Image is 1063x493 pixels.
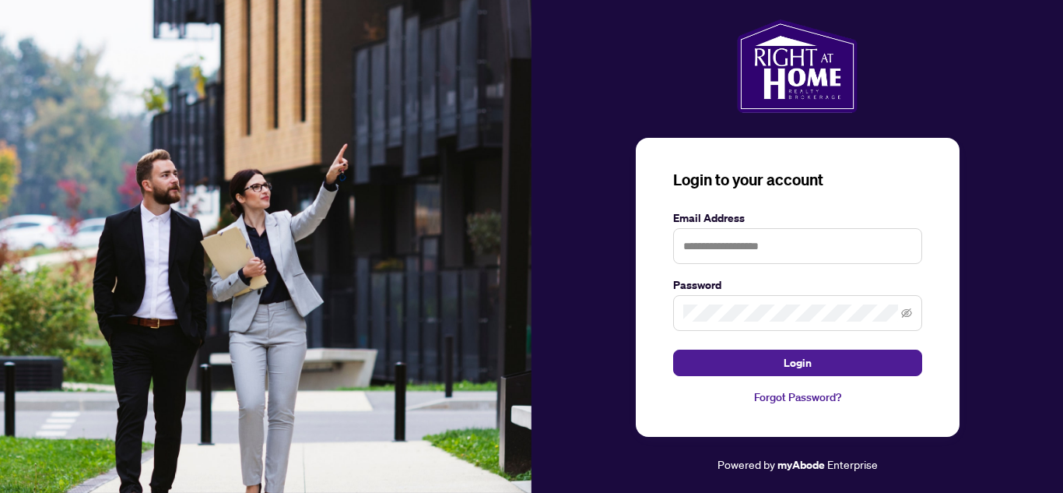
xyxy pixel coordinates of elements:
[673,276,922,294] label: Password
[901,308,912,319] span: eye-invisible
[673,389,922,406] a: Forgot Password?
[827,457,878,471] span: Enterprise
[673,350,922,376] button: Login
[717,457,775,471] span: Powered by
[777,456,825,474] a: myAbode
[673,169,922,191] h3: Login to your account
[737,19,858,113] img: ma-logo
[784,350,812,375] span: Login
[673,210,922,227] label: Email Address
